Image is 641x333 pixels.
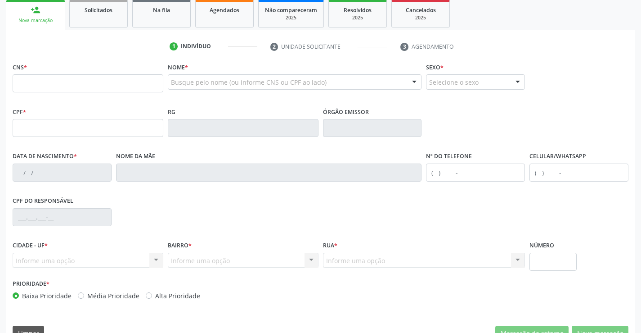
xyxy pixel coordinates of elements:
span: Cancelados [406,6,436,14]
span: Selecione o sexo [429,78,479,87]
input: (__) _____-_____ [426,164,525,182]
label: CPF [13,105,26,119]
label: Número [529,239,554,253]
input: ___.___.___-__ [13,208,112,226]
label: Média Prioridade [87,291,139,301]
label: Baixa Prioridade [22,291,72,301]
label: CNS [13,60,27,74]
label: Cidade - UF [13,239,48,253]
span: Solicitados [85,6,112,14]
input: __/__/____ [13,164,112,182]
label: Prioridade [13,277,49,291]
label: Alta Prioridade [155,291,200,301]
label: Nome [168,60,188,74]
label: Bairro [168,239,192,253]
span: Busque pelo nome (ou informe CNS ou CPF ao lado) [171,78,327,87]
label: RG [168,105,175,119]
label: Órgão emissor [323,105,369,119]
label: CPF do responsável [13,194,73,208]
label: Nome da mãe [116,150,155,164]
span: Agendados [210,6,239,14]
input: (__) _____-_____ [529,164,628,182]
label: Celular/WhatsApp [529,150,586,164]
div: 2025 [265,14,317,21]
div: 2025 [398,14,443,21]
div: Nova marcação [13,17,58,24]
span: Resolvidos [344,6,372,14]
span: Na fila [153,6,170,14]
label: Data de nascimento [13,150,77,164]
div: person_add [31,5,40,15]
label: Sexo [426,60,444,74]
div: Indivíduo [181,42,211,50]
div: 1 [170,42,178,50]
label: Rua [323,239,337,253]
div: 2025 [335,14,380,21]
span: Não compareceram [265,6,317,14]
label: Nº do Telefone [426,150,472,164]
